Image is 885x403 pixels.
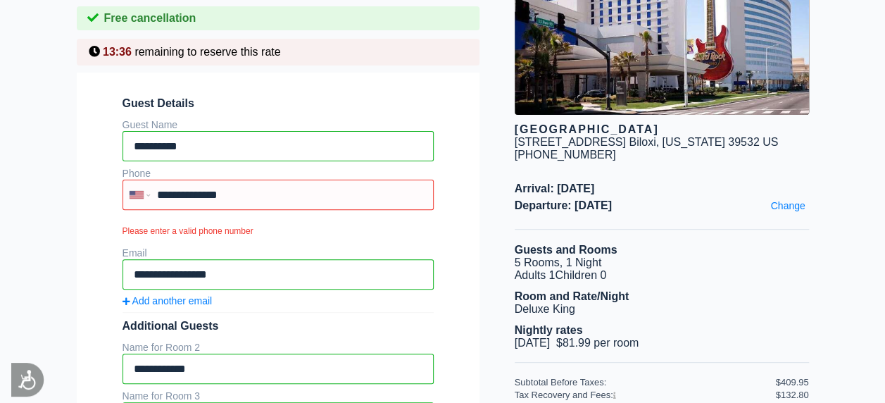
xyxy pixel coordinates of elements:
span: 13:36 [103,46,132,58]
label: Email [123,247,147,259]
a: Add another email [123,295,434,306]
label: Name for Room 2 [123,342,200,353]
span: Children 0 [555,269,606,281]
span: Guest Details [123,97,434,110]
div: Subtotal Before Taxes: [515,377,776,387]
div: Additional Guests [123,320,434,333]
span: Biloxi, [629,136,659,148]
div: Free cancellation [77,6,479,30]
span: Arrival: [DATE] [515,182,809,195]
li: Adults 1 [515,269,809,282]
div: United States: +1 [124,181,153,209]
li: 5 Rooms, 1 Night [515,256,809,269]
div: [GEOGRAPHIC_DATA] [515,123,809,136]
b: Guests and Rooms [515,244,617,256]
div: [STREET_ADDRESS] [515,136,626,149]
span: [DATE] $81.99 per room [515,337,639,349]
div: Tax Recovery and Fees: [515,390,776,400]
span: US [762,136,778,148]
b: Room and Rate/Night [515,290,629,302]
div: [PHONE_NUMBER] [515,149,809,161]
label: Guest Name [123,119,178,130]
span: 39532 [728,136,760,148]
span: remaining to reserve this rate [134,46,280,58]
li: Deluxe King [515,303,809,316]
small: Please enter a valid phone number [123,226,434,236]
a: Change [767,197,808,215]
label: Name for Room 3 [123,390,200,402]
span: Departure: [DATE] [515,199,809,212]
div: $409.95 [776,377,809,387]
span: [US_STATE] [662,136,724,148]
div: $132.80 [776,390,809,400]
label: Phone [123,168,151,179]
b: Nightly rates [515,324,583,336]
